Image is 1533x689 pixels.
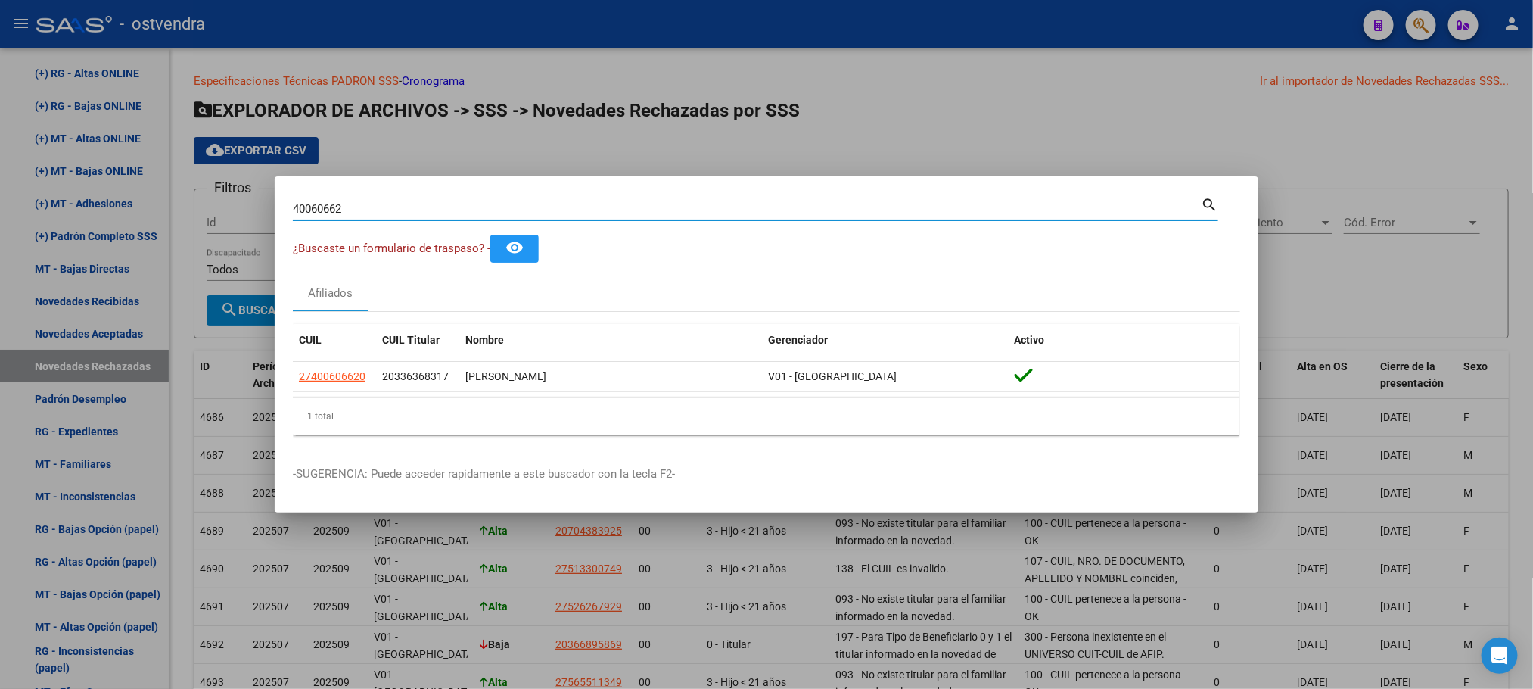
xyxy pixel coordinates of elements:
span: 27400606620 [299,370,365,382]
span: CUIL Titular [382,334,440,346]
div: [PERSON_NAME] [465,368,756,385]
datatable-header-cell: CUIL [293,324,376,357]
span: 20336368317 [382,370,449,382]
span: ¿Buscaste un formulario de traspaso? - [293,242,490,255]
div: 1 total [293,397,1240,435]
span: CUIL [299,334,322,346]
span: Nombre [465,334,504,346]
p: -SUGERENCIA: Puede acceder rapidamente a este buscador con la tecla F2- [293,466,1240,483]
datatable-header-cell: Nombre [459,324,762,357]
span: Activo [1015,334,1045,346]
datatable-header-cell: Gerenciador [762,324,1009,357]
mat-icon: search [1201,195,1218,213]
div: Open Intercom Messenger [1482,638,1518,674]
mat-icon: remove_red_eye [505,238,524,257]
datatable-header-cell: CUIL Titular [376,324,459,357]
div: Afiliados [309,285,353,302]
span: Gerenciador [768,334,828,346]
span: V01 - [GEOGRAPHIC_DATA] [768,370,897,382]
datatable-header-cell: Activo [1009,324,1240,357]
